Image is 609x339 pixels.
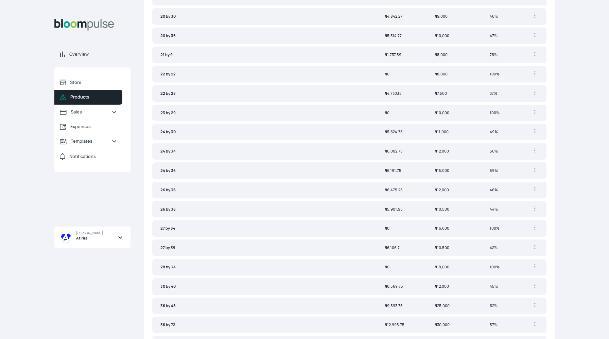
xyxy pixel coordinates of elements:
span: 45% [490,284,498,289]
td: 24 by 36 [152,162,377,179]
a: Overview [54,47,130,61]
span: 10,000 [435,33,449,38]
span: Overview [69,51,125,57]
a: Templates [54,134,122,148]
td: 24 by 30 [152,124,377,140]
span: Sales [71,109,106,115]
span: ₦ [385,207,387,212]
span: ₦ [435,71,437,76]
span: 8,000 [435,52,448,57]
span: 50% [490,148,498,154]
span: ₦ [435,322,437,327]
td: 24 by 34 [152,143,377,160]
span: ₦ [435,110,437,115]
span: 12,000 [435,148,449,154]
a: Products [54,90,122,105]
span: ₦ [385,226,387,231]
td: 22 by 22 [152,66,377,83]
span: 30,000 [435,322,450,327]
span: ₦ [385,129,387,134]
span: ₦ [385,33,387,38]
td: 36 by 72 [152,317,377,333]
span: ₦ [435,148,437,154]
span: ₦ [435,52,437,57]
span: 47% [490,33,498,38]
td: 21 by 9 [152,47,377,63]
span: 46% [490,14,498,19]
td: 23 by 29 [152,105,377,121]
span: ₦ [435,33,437,38]
span: ₦ [385,14,387,19]
span: Products [70,94,117,100]
span: 4,730.15 [385,91,402,96]
span: ₦ [385,168,387,173]
span: 9,593.75 [385,303,403,308]
span: ₦ [385,245,387,250]
td: 27 by 39 [152,239,377,256]
td: 30 by 40 [152,278,377,295]
span: ₦ [435,264,437,269]
span: 6,106.7 [385,245,400,250]
span: 12,000 [435,187,449,192]
span: 5,901.95 [385,207,403,212]
span: 6,002.75 [385,148,403,154]
span: 46% [490,187,498,192]
span: 6,569.75 [385,284,403,289]
span: 18,000 [435,264,449,269]
span: ₦ [435,303,437,308]
span: ₦ [385,264,387,269]
span: 0 [385,264,389,269]
span: 6,475.25 [385,187,403,192]
a: Sales [54,105,122,119]
span: 37% [490,91,497,96]
span: 0 [385,110,389,115]
span: ₦ [435,14,437,19]
span: 16,000 [435,226,449,231]
span: 8,000 [435,71,448,76]
span: 1,737.59 [385,52,401,57]
td: 20 by 36 [152,28,377,44]
span: Atirira [76,235,87,241]
span: 10,000 [435,110,449,115]
span: 0 [385,226,389,231]
span: 10,500 [435,207,449,212]
span: 0 [385,71,389,76]
span: 100% [490,110,500,115]
span: Notifications [69,153,96,160]
span: 6,191.75 [385,168,401,173]
span: 57% [490,322,498,327]
span: ₦ [435,187,437,192]
span: 5,314.77 [385,33,402,38]
span: ₦ [435,245,437,250]
span: ₦ [435,168,437,173]
span: Store [70,79,117,86]
span: 15,000 [435,168,449,173]
span: ₦ [435,129,437,134]
td: 26 by 36 [152,182,377,198]
span: 5,624.75 [385,129,403,134]
span: ₦ [435,226,437,231]
span: ₦ [385,71,387,76]
span: ₦ [385,110,387,115]
span: 44% [490,207,498,212]
span: 59% [490,168,498,173]
span: [PERSON_NAME] [76,231,103,235]
a: Expenses [54,119,122,134]
span: 12,000 [435,284,449,289]
img: Bloom Logo [54,19,114,31]
span: ₦ [435,91,437,96]
span: 42% [490,245,498,250]
span: 100% [490,226,500,231]
span: Templates [71,138,106,144]
span: 7,500 [435,91,447,96]
td: 27 by 34 [152,220,377,237]
span: 25,000 [435,303,450,308]
span: ₦ [385,284,387,289]
span: 10,500 [435,245,449,250]
span: ₦ [385,187,387,192]
span: Expenses [70,123,117,130]
span: 100% [490,71,500,76]
td: 36 by 48 [152,298,377,314]
span: 12,995.75 [385,322,404,327]
td: 26 by 38 [152,201,377,218]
